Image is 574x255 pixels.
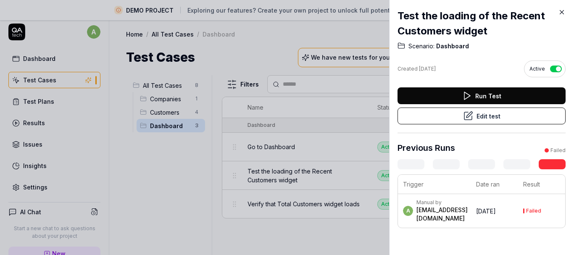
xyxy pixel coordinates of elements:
time: [DATE] [476,208,496,215]
time: [DATE] [419,66,436,72]
div: [EMAIL_ADDRESS][DOMAIN_NAME] [416,206,468,223]
div: Manual by [416,199,468,206]
th: Date ran [471,175,518,194]
span: Active [529,65,545,73]
span: a [403,206,413,216]
button: Edit test [398,108,566,124]
div: Created [398,65,436,73]
h3: Previous Runs [398,142,455,154]
span: Scenario: [408,42,434,50]
button: Run Test [398,87,566,104]
div: Failed [526,208,541,213]
span: Dashboard [434,42,469,50]
th: Result [518,175,565,194]
h2: Test the loading of the Recent Customers widget [398,8,566,39]
th: Trigger [398,175,471,194]
div: Failed [550,147,566,154]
